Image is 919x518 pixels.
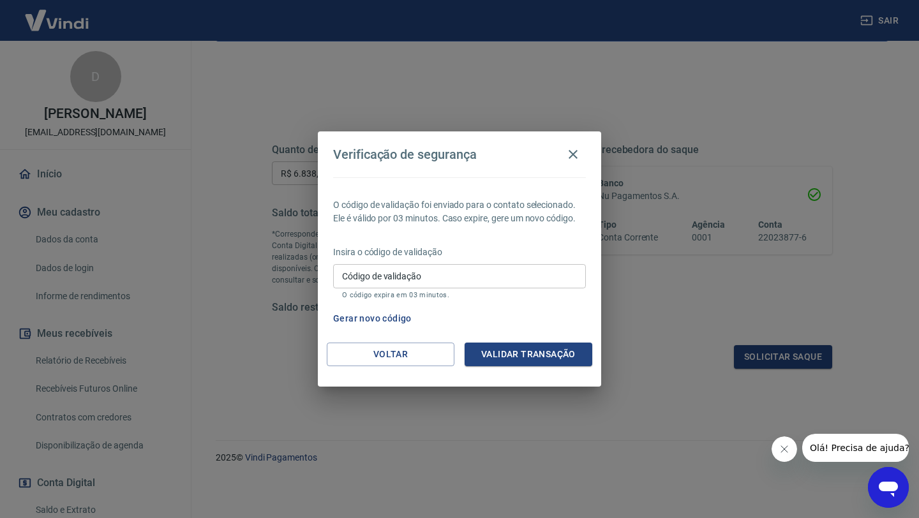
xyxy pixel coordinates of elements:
[868,467,909,508] iframe: Botão para abrir a janela de mensagens
[327,343,454,366] button: Voltar
[802,434,909,462] iframe: Mensagem da empresa
[772,436,797,462] iframe: Fechar mensagem
[333,198,586,225] p: O código de validação foi enviado para o contato selecionado. Ele é válido por 03 minutos. Caso e...
[342,291,577,299] p: O código expira em 03 minutos.
[465,343,592,366] button: Validar transação
[8,9,107,19] span: Olá! Precisa de ajuda?
[333,147,477,162] h4: Verificação de segurança
[333,246,586,259] p: Insira o código de validação
[328,307,417,330] button: Gerar novo código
